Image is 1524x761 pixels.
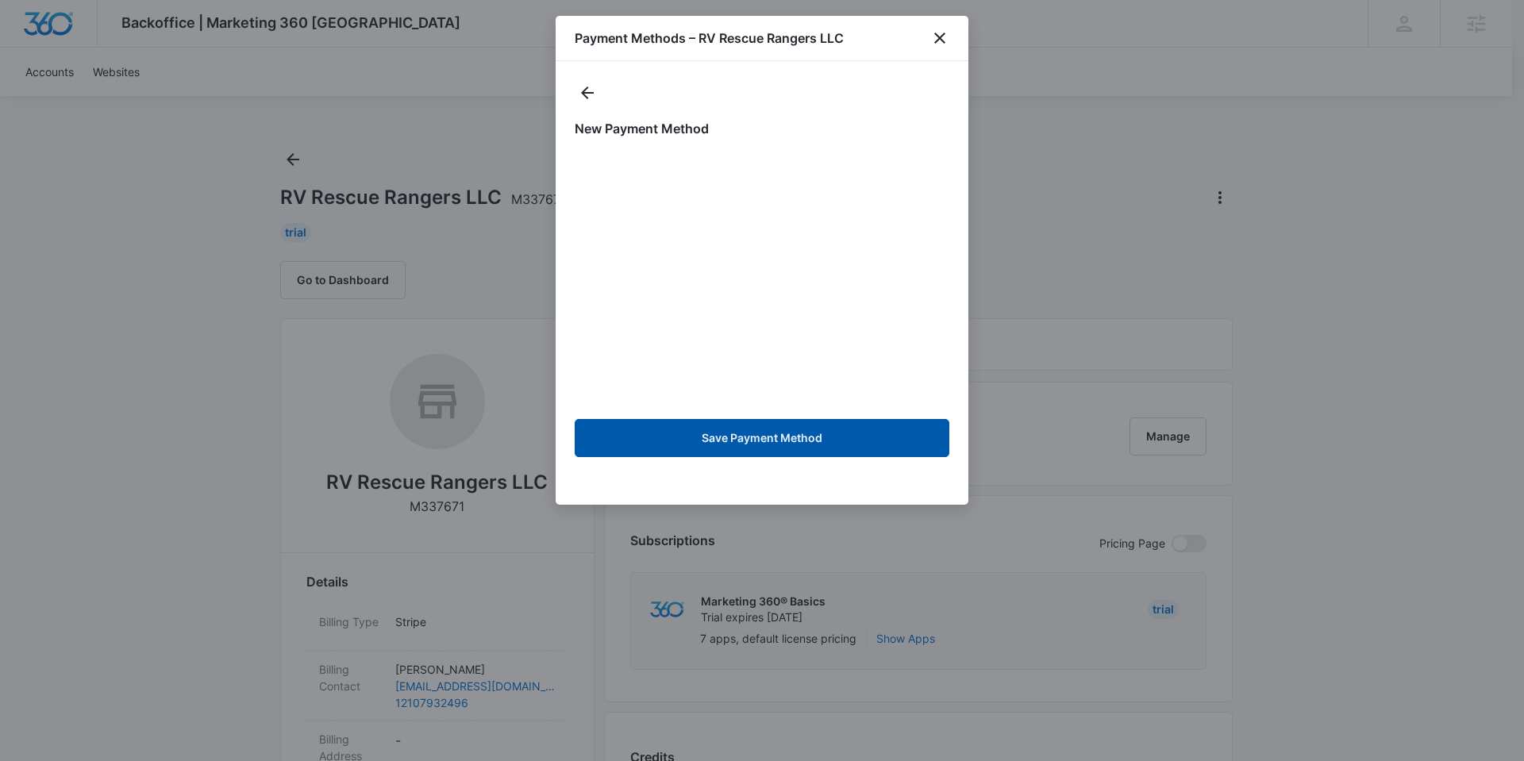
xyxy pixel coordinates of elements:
iframe: Secure payment input frame [571,151,952,406]
button: actions.back [575,80,600,106]
button: Save Payment Method [575,419,949,457]
h1: New Payment Method [575,119,949,138]
h1: Payment Methods – RV Rescue Rangers LLC [575,29,844,48]
button: close [930,29,949,48]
